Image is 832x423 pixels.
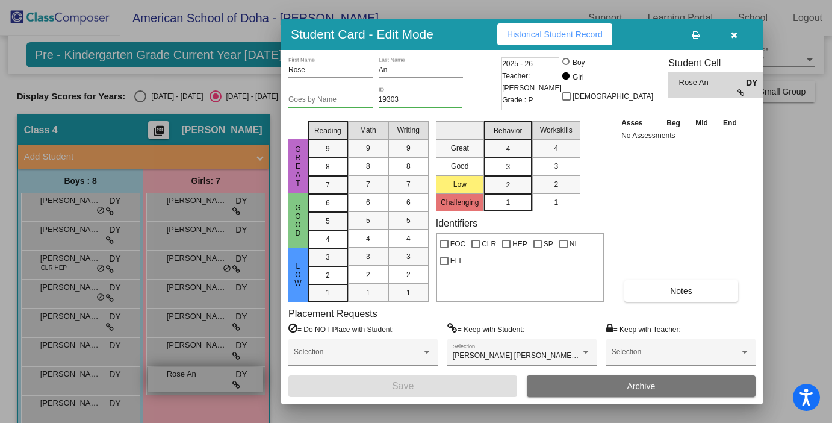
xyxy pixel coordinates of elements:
h3: Student Cell [668,57,773,69]
span: 3 [326,252,330,263]
span: 6 [366,197,370,208]
label: = Do NOT Place with Student: [288,323,394,335]
input: Enter ID [379,96,463,104]
span: 3 [406,251,411,262]
span: Reading [314,125,341,136]
span: 4 [326,234,330,245]
th: Mid [688,116,715,130]
span: 2025 - 26 [502,58,533,70]
span: 9 [326,143,330,154]
span: 8 [366,161,370,172]
span: Historical Student Record [507,30,603,39]
button: Archive [527,375,756,397]
span: 7 [326,180,330,190]
span: 1 [366,287,370,298]
span: Save [392,381,414,391]
span: SP [544,237,553,251]
span: Teacher: [PERSON_NAME] [502,70,562,94]
span: 1 [326,287,330,298]
th: Beg [659,116,688,130]
span: HEP [512,237,527,251]
span: Rose An [679,77,746,89]
span: CLR [482,237,496,251]
span: Good [293,204,303,237]
span: 8 [406,161,411,172]
span: [DEMOGRAPHIC_DATA] [573,89,653,104]
span: 5 [366,215,370,226]
span: 4 [406,233,411,244]
div: Boy [572,57,585,68]
span: 4 [554,143,558,154]
span: 3 [366,251,370,262]
span: 2 [554,179,558,190]
span: [PERSON_NAME] [PERSON_NAME], [PERSON_NAME], [PERSON_NAME] [453,351,700,360]
th: Asses [618,116,659,130]
span: DY [746,77,763,89]
span: 9 [406,143,411,154]
input: goes by name [288,96,373,104]
span: 7 [366,179,370,190]
label: = Keep with Student: [447,323,524,335]
button: Historical Student Record [497,23,612,45]
span: 2 [506,180,510,190]
span: Notes [670,286,692,296]
span: 1 [406,287,411,298]
span: 2 [366,269,370,280]
span: FOC [450,237,465,251]
span: 9 [366,143,370,154]
span: 1 [506,197,510,208]
span: Workskills [540,125,573,136]
div: Girl [572,72,584,83]
span: 4 [506,143,510,154]
span: Math [360,125,376,136]
label: Identifiers [436,218,477,229]
span: 4 [366,233,370,244]
span: 3 [554,161,558,172]
span: 5 [406,215,411,226]
span: 5 [326,216,330,227]
span: 6 [406,197,411,208]
span: 3 [506,161,510,172]
span: Behavior [494,125,522,136]
span: 7 [406,179,411,190]
span: Archive [627,381,656,391]
span: 2 [406,269,411,280]
label: = Keep with Teacher: [606,323,681,335]
span: 1 [554,197,558,208]
span: Grade : P [502,94,533,106]
span: 6 [326,198,330,208]
button: Notes [624,280,738,302]
h3: Student Card - Edit Mode [291,27,433,42]
button: Save [288,375,517,397]
span: NI [570,237,577,251]
span: Writing [397,125,420,136]
span: Great [293,145,303,187]
label: Placement Requests [288,308,377,319]
span: 2 [326,270,330,281]
th: End [715,116,744,130]
span: Low [293,262,303,287]
td: No Assessments [618,130,745,142]
span: ELL [450,254,463,268]
span: 8 [326,161,330,172]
